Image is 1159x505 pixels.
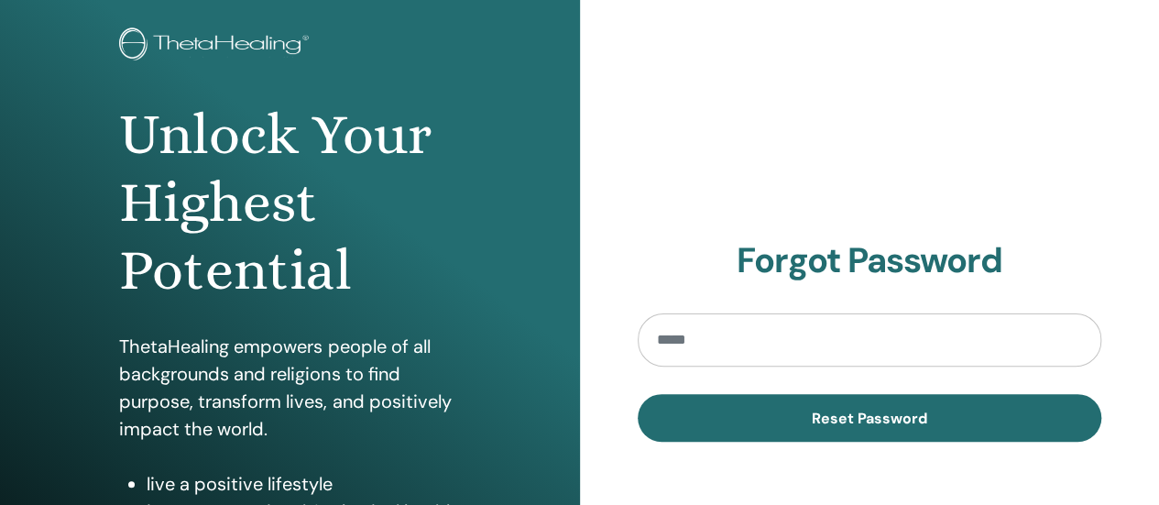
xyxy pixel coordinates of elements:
[638,394,1102,442] button: Reset Password
[638,240,1102,282] h2: Forgot Password
[119,101,460,305] h1: Unlock Your Highest Potential
[119,333,460,443] p: ThetaHealing empowers people of all backgrounds and religions to find purpose, transform lives, a...
[147,470,460,498] li: live a positive lifestyle
[812,409,927,428] span: Reset Password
